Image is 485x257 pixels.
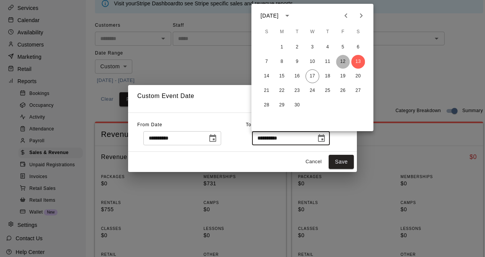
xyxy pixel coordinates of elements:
[329,155,354,169] button: Save
[338,8,353,23] button: Previous month
[351,84,365,98] button: 27
[137,122,162,127] span: From Date
[260,55,273,69] button: 7
[260,69,273,83] button: 14
[305,55,319,69] button: 10
[321,24,334,40] span: Thursday
[336,69,350,83] button: 19
[275,40,289,54] button: 1
[205,131,220,146] button: Choose date, selected date is Sep 12, 2025
[275,84,289,98] button: 22
[336,24,350,40] span: Friday
[321,55,334,69] button: 11
[301,156,326,168] button: Cancel
[351,40,365,54] button: 6
[305,69,319,83] button: 17
[290,24,304,40] span: Tuesday
[336,84,350,98] button: 26
[128,85,357,112] h2: Custom Event Date
[353,8,369,23] button: Next month
[260,12,278,20] div: [DATE]
[290,69,304,83] button: 16
[321,84,334,98] button: 25
[314,131,329,146] button: Choose date, selected date is Sep 13, 2025
[351,24,365,40] span: Saturday
[290,84,304,98] button: 23
[351,69,365,83] button: 20
[321,69,334,83] button: 18
[336,55,350,69] button: 12
[275,24,289,40] span: Monday
[260,24,273,40] span: Sunday
[290,55,304,69] button: 9
[290,40,304,54] button: 2
[275,55,289,69] button: 8
[260,84,273,98] button: 21
[290,98,304,112] button: 30
[305,84,319,98] button: 24
[281,9,294,22] button: calendar view is open, switch to year view
[305,24,319,40] span: Wednesday
[275,98,289,112] button: 29
[351,55,365,69] button: 13
[321,40,334,54] button: 4
[336,40,350,54] button: 5
[275,69,289,83] button: 15
[246,122,264,127] span: To Date
[305,40,319,54] button: 3
[260,98,273,112] button: 28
